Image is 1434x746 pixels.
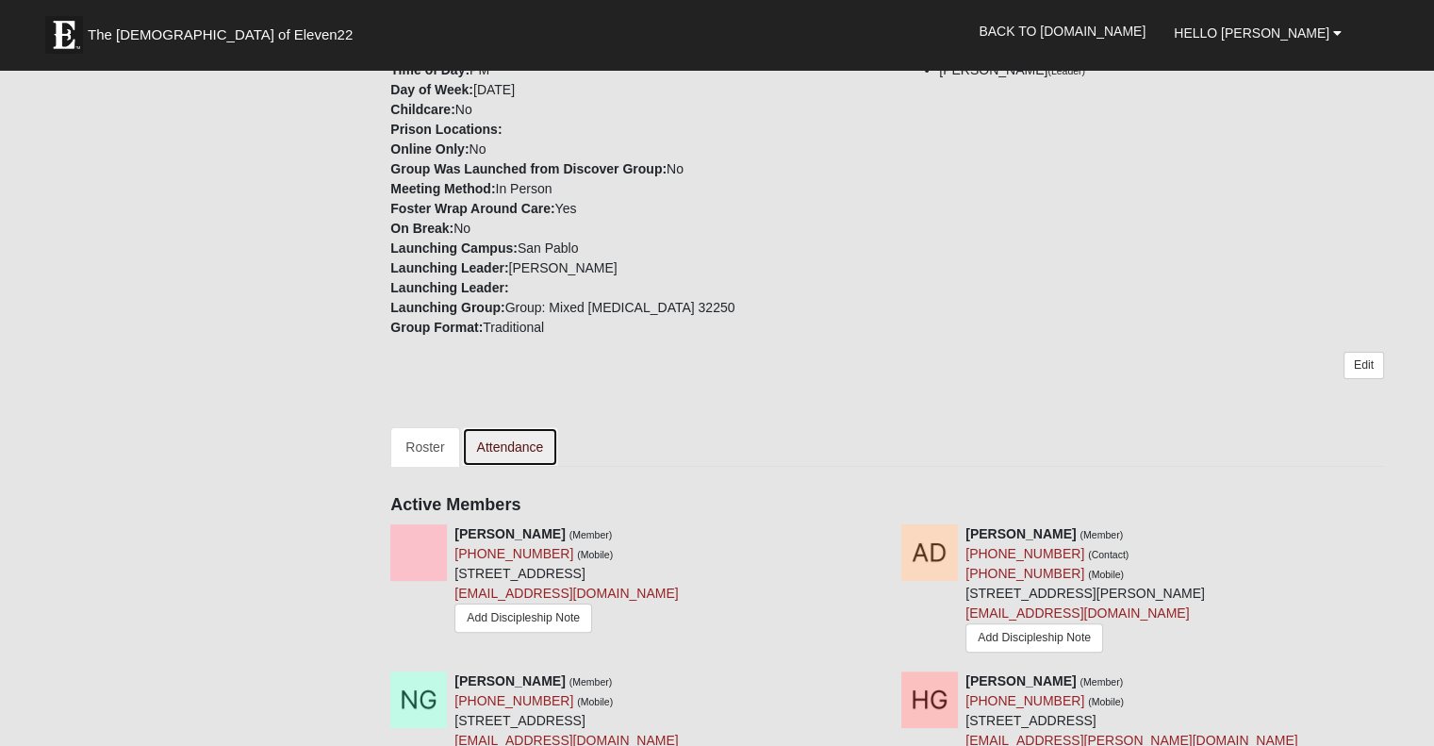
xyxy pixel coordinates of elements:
small: (Contact) [1088,549,1129,560]
a: Attendance [462,427,559,467]
a: Back to [DOMAIN_NAME] [964,8,1160,55]
strong: [PERSON_NAME] [965,526,1076,541]
img: Eleven22 logo [45,16,83,54]
small: (Member) [1080,529,1123,540]
a: [PHONE_NUMBER] [965,566,1084,581]
strong: Launching Leader: [390,280,508,295]
strong: Meeting Method: [390,181,495,196]
strong: Childcare: [390,102,454,117]
strong: Prison Locations: [390,122,502,137]
li: [PERSON_NAME] [939,60,1384,80]
strong: Group Format: [390,320,483,335]
small: (Member) [1080,676,1123,688]
h4: Active Members [390,495,1384,516]
a: Roster [390,427,459,467]
strong: Launching Campus: [390,240,518,256]
a: Add Discipleship Note [454,604,592,633]
strong: [PERSON_NAME] [965,673,1076,688]
strong: Launching Leader: [390,260,508,275]
strong: Launching Group: [390,300,504,315]
span: Hello [PERSON_NAME] [1174,25,1329,41]
small: (Mobile) [577,549,613,560]
strong: Day of Week: [390,82,473,97]
a: [PHONE_NUMBER] [965,546,1084,561]
a: Hello [PERSON_NAME] [1160,9,1356,57]
small: (Leader) [1047,65,1085,76]
small: (Member) [569,676,613,688]
a: Add Discipleship Note [965,623,1103,653]
strong: On Break: [390,221,453,236]
div: [STREET_ADDRESS][PERSON_NAME] [965,524,1205,657]
a: [PHONE_NUMBER] [965,693,1084,708]
small: (Mobile) [577,696,613,707]
a: [PHONE_NUMBER] [454,693,573,708]
strong: Foster Wrap Around Care: [390,201,554,216]
a: [EMAIL_ADDRESS][DOMAIN_NAME] [965,605,1189,621]
span: The [DEMOGRAPHIC_DATA] of Eleven22 [88,25,353,44]
a: [PHONE_NUMBER] [454,546,573,561]
a: [EMAIL_ADDRESS][DOMAIN_NAME] [454,586,678,601]
small: (Mobile) [1088,696,1124,707]
small: (Member) [569,529,613,540]
strong: Online Only: [390,141,469,157]
strong: [PERSON_NAME] [454,526,565,541]
strong: [PERSON_NAME] [454,673,565,688]
div: [STREET_ADDRESS] [454,524,678,638]
a: The [DEMOGRAPHIC_DATA] of Eleven22 [36,7,413,54]
strong: Group Was Launched from Discover Group: [390,161,667,176]
small: (Mobile) [1088,569,1124,580]
a: Edit [1343,352,1384,379]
